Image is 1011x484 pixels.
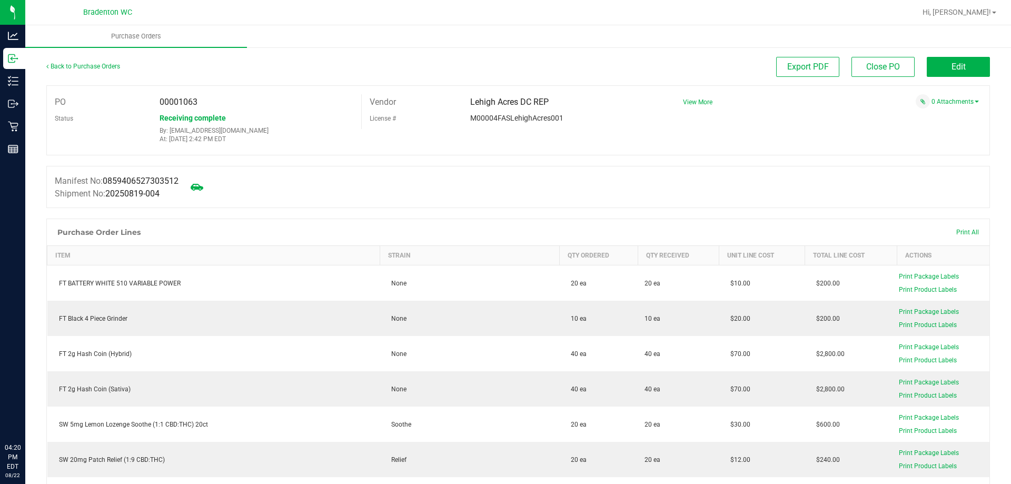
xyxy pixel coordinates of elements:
[638,246,719,265] th: Qty Received
[97,32,175,41] span: Purchase Orders
[851,57,915,77] button: Close PO
[956,229,979,236] span: Print All
[916,94,930,108] span: Attach a document
[645,455,660,465] span: 20 ea
[725,421,750,428] span: $30.00
[725,386,750,393] span: $70.00
[470,97,549,107] span: Lehigh Acres DC REP
[380,246,559,265] th: Strain
[645,349,660,359] span: 40 ea
[899,357,957,364] span: Print Product Labels
[8,76,18,86] inline-svg: Inventory
[566,315,587,322] span: 10 ea
[160,97,197,107] span: 00001063
[186,176,207,197] span: Mark as not Arrived
[645,314,660,323] span: 10 ea
[811,456,840,463] span: $240.00
[899,286,957,293] span: Print Product Labels
[8,121,18,132] inline-svg: Retail
[386,280,407,287] span: None
[54,314,374,323] div: FT Black 4 Piece Grinder
[559,246,638,265] th: Qty Ordered
[923,8,991,16] span: Hi, [PERSON_NAME]!
[8,31,18,41] inline-svg: Analytics
[927,57,990,77] button: Edit
[899,462,957,470] span: Print Product Labels
[811,280,840,287] span: $200.00
[683,98,712,106] a: View More
[54,455,374,465] div: SW 20mg Patch Relief (1:9 CBD:THC)
[5,443,21,471] p: 04:20 PM EDT
[645,384,660,394] span: 40 ea
[25,25,247,47] a: Purchase Orders
[54,420,374,429] div: SW 5mg Lemon Lozenge Soothe (1:1 CBD:THC) 20ct
[470,114,563,122] span: M00004FASLehighAcres001
[386,386,407,393] span: None
[105,189,160,199] span: 20250819-004
[897,246,989,265] th: Actions
[899,379,959,386] span: Print Package Labels
[725,315,750,322] span: $20.00
[566,456,587,463] span: 20 ea
[103,176,179,186] span: 0859406527303512
[160,127,353,134] p: By: [EMAIL_ADDRESS][DOMAIN_NAME]
[370,94,396,110] label: Vendor
[47,246,380,265] th: Item
[54,279,374,288] div: FT BATTERY WHITE 510 VARIABLE POWER
[386,456,407,463] span: Relief
[725,456,750,463] span: $12.00
[8,98,18,109] inline-svg: Outbound
[160,114,226,122] span: Receiving complete
[57,228,141,236] h1: Purchase Order Lines
[54,384,374,394] div: FT 2g Hash Coin (Sativa)
[11,400,42,431] iframe: Resource center
[8,144,18,154] inline-svg: Reports
[725,280,750,287] span: $10.00
[566,350,587,358] span: 40 ea
[951,62,966,72] span: Edit
[811,421,840,428] span: $600.00
[83,8,132,17] span: Bradenton WC
[725,350,750,358] span: $70.00
[54,349,374,359] div: FT 2g Hash Coin (Hybrid)
[46,63,120,70] a: Back to Purchase Orders
[386,350,407,358] span: None
[899,273,959,280] span: Print Package Labels
[899,321,957,329] span: Print Product Labels
[566,421,587,428] span: 20 ea
[805,246,897,265] th: Total Line Cost
[899,343,959,351] span: Print Package Labels
[787,62,829,72] span: Export PDF
[811,315,840,322] span: $200.00
[566,280,587,287] span: 20 ea
[719,246,805,265] th: Unit Line Cost
[55,111,73,126] label: Status
[866,62,900,72] span: Close PO
[55,187,160,200] label: Shipment No:
[811,350,845,358] span: $2,800.00
[386,421,411,428] span: Soothe
[160,135,353,143] p: At: [DATE] 2:42 PM EDT
[899,427,957,434] span: Print Product Labels
[811,386,845,393] span: $2,800.00
[899,392,957,399] span: Print Product Labels
[645,420,660,429] span: 20 ea
[931,98,979,105] a: 0 Attachments
[370,111,396,126] label: License #
[566,386,587,393] span: 40 ea
[55,94,66,110] label: PO
[776,57,839,77] button: Export PDF
[645,279,660,288] span: 20 ea
[899,308,959,315] span: Print Package Labels
[5,471,21,479] p: 08/22
[899,414,959,421] span: Print Package Labels
[899,449,959,457] span: Print Package Labels
[55,175,179,187] label: Manifest No:
[386,315,407,322] span: None
[8,53,18,64] inline-svg: Inbound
